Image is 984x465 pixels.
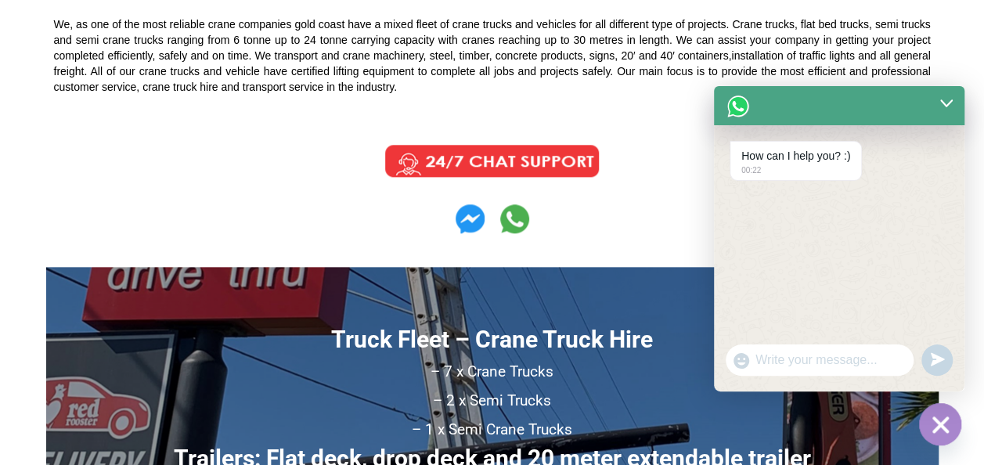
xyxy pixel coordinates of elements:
[741,147,850,166] p: How can I help you? :)
[331,326,653,353] strong: Truck Fleet – Crane Truck Hire
[374,142,610,181] img: Call us Anytime
[54,16,931,95] div: We, as one of the most reliable crane companies gold coast have a mixed fleet of crane trucks and...
[726,344,914,376] input: Write your message...
[741,166,850,175] div: 00:22
[456,204,485,233] img: Contact us on Whatsapp
[500,204,529,233] img: Contact us on Whatsapp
